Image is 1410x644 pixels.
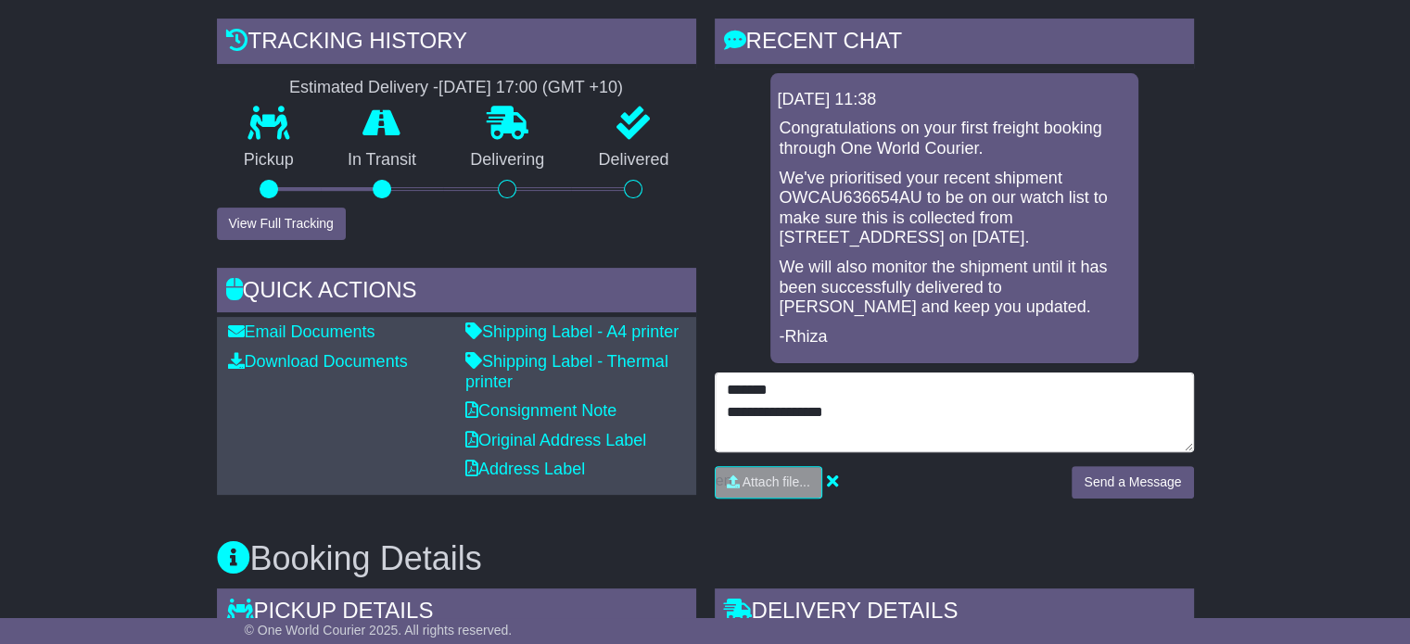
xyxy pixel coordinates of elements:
a: Shipping Label - A4 printer [465,322,679,341]
p: Congratulations on your first freight booking through One World Courier. [780,119,1129,158]
p: Delivering [443,150,571,170]
p: Pickup [217,150,321,170]
div: Delivery Details [715,588,1194,638]
div: Estimated Delivery - [217,78,696,98]
span: © One World Courier 2025. All rights reserved. [245,623,513,638]
div: RECENT CHAT [715,19,1194,69]
p: -Rhiza [780,327,1129,347]
p: We will also monitor the shipment until it has been successfully delivered to [PERSON_NAME] and k... [780,258,1129,318]
div: [DATE] 11:38 [778,90,1131,110]
button: Send a Message [1072,466,1193,499]
div: Tracking history [217,19,696,69]
button: View Full Tracking [217,208,346,240]
div: Quick Actions [217,268,696,318]
a: Download Documents [228,352,408,371]
a: Consignment Note [465,401,616,420]
p: We've prioritised your recent shipment OWCAU636654AU to be on our watch list to make sure this is... [780,169,1129,248]
a: Address Label [465,460,585,478]
p: Delivered [571,150,695,170]
div: Pickup Details [217,588,696,638]
a: Original Address Label [465,431,646,449]
h3: Booking Details [217,540,1194,577]
p: In Transit [321,150,443,170]
a: Email Documents [228,322,375,341]
a: Shipping Label - Thermal printer [465,352,668,391]
div: [DATE] 17:00 (GMT +10) [438,78,623,98]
